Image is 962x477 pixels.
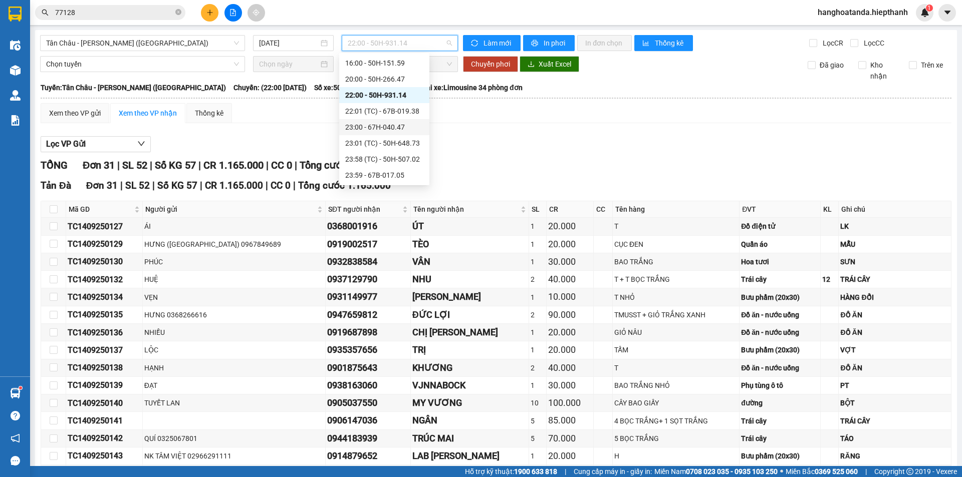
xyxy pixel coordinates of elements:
[614,362,738,373] div: T
[345,170,423,181] div: 23:59 - 67B-017.05
[840,450,949,461] div: RĂNG
[531,221,545,232] div: 1
[69,204,132,215] span: Mã GD
[345,74,423,85] div: 20:00 - 50H-266.47
[411,218,529,235] td: ÚT
[145,204,315,215] span: Người gửi
[529,201,547,218] th: SL
[66,253,143,271] td: TC1409250130
[840,309,949,320] div: ĐỒ ĂN
[531,292,545,303] div: 1
[741,415,819,426] div: Trái cây
[412,361,527,375] div: KHƯƠNG
[411,377,529,394] td: VJNNABOCK
[741,256,819,267] div: Hoa tươi
[206,9,213,16] span: plus
[326,359,411,377] td: 0901875643
[531,433,545,444] div: 5
[326,430,411,447] td: 0944183939
[411,271,529,288] td: NHU
[253,9,260,16] span: aim
[614,239,738,250] div: CỤC ĐEN
[345,58,423,69] div: 16:00 - 50H-151.59
[411,359,529,377] td: KHƯƠNG
[314,82,371,93] span: Số xe: 50H-931.14
[327,378,409,392] div: 0938163060
[137,140,145,148] span: down
[865,466,867,477] span: |
[125,180,150,191] span: SL 52
[411,324,529,341] td: CHỊ HUYỀN
[144,239,324,250] div: HƯNG ([GEOGRAPHIC_DATA]) 0967849689
[411,394,529,412] td: MY VƯƠNG
[741,380,819,391] div: Phụ tùng ô tô
[614,309,738,320] div: TMUSST + GIỎ TRẮNG XANH
[577,35,632,51] button: In đơn chọn
[144,397,324,408] div: TUYẾT LAN
[266,159,269,171] span: |
[233,82,307,93] span: Chuyến: (22:00 [DATE])
[927,5,931,12] span: 1
[741,344,819,355] div: Bưu phẩm (20x30)
[117,159,120,171] span: |
[120,180,123,191] span: |
[46,36,239,51] span: Tân Châu - Hồ Chí Minh (Giường)
[548,431,592,445] div: 70.000
[531,450,545,461] div: 1
[548,413,592,427] div: 85.000
[926,5,933,12] sup: 1
[345,138,423,149] div: 23:01 (TC) - 50H-648.73
[68,291,141,303] div: TC1409250134
[412,431,527,445] div: TRÚC MAI
[548,272,592,286] div: 40.000
[295,159,297,171] span: |
[68,414,141,427] div: TC1409250141
[614,380,738,391] div: BAO TRẮNG NHỎ
[548,255,592,269] div: 30.000
[205,180,263,191] span: CR 1.165.000
[465,466,557,477] span: Hỗ trợ kỹ thuật:
[531,256,545,267] div: 1
[548,237,592,251] div: 20.000
[229,9,236,16] span: file-add
[41,159,68,171] span: TỔNG
[411,253,529,271] td: VÂN
[144,362,324,373] div: HẠNH
[412,378,527,392] div: VJNNABOCK
[348,36,452,51] span: 22:00 - 50H-931.14
[326,218,411,235] td: 0368001916
[822,274,837,285] div: 12
[11,456,20,465] span: message
[83,159,115,171] span: Đơn 31
[198,159,201,171] span: |
[741,362,819,373] div: Đồ ăn - nước uống
[224,4,242,22] button: file-add
[49,108,101,119] div: Xem theo VP gửi
[614,397,738,408] div: CÂY BAO GIẤY
[144,221,324,232] div: ÁI
[259,59,319,70] input: Chọn ngày
[531,397,545,408] div: 10
[614,450,738,461] div: H
[411,412,529,429] td: NGÂN
[19,386,22,389] sup: 1
[411,447,529,465] td: LAB LÊ KHẢI
[66,306,143,324] td: TC1409250135
[548,343,592,357] div: 20.000
[68,220,141,233] div: TC1409250127
[68,379,141,391] div: TC1409250139
[144,327,324,338] div: NHIỀU
[328,204,400,215] span: SĐT người nhận
[548,219,592,233] div: 20.000
[66,324,143,341] td: TC1409250136
[326,412,411,429] td: 0906147036
[10,65,21,76] img: warehouse-icon
[484,38,513,49] span: Làm mới
[741,450,819,461] div: Bưu phẩm (20x30)
[741,433,819,444] div: Trái cây
[46,138,86,150] span: Lọc VP Gửi
[327,308,409,322] div: 0947659812
[574,466,652,477] span: Cung cấp máy in - giấy in:
[614,344,738,355] div: TẤM
[66,447,143,465] td: TC1409250143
